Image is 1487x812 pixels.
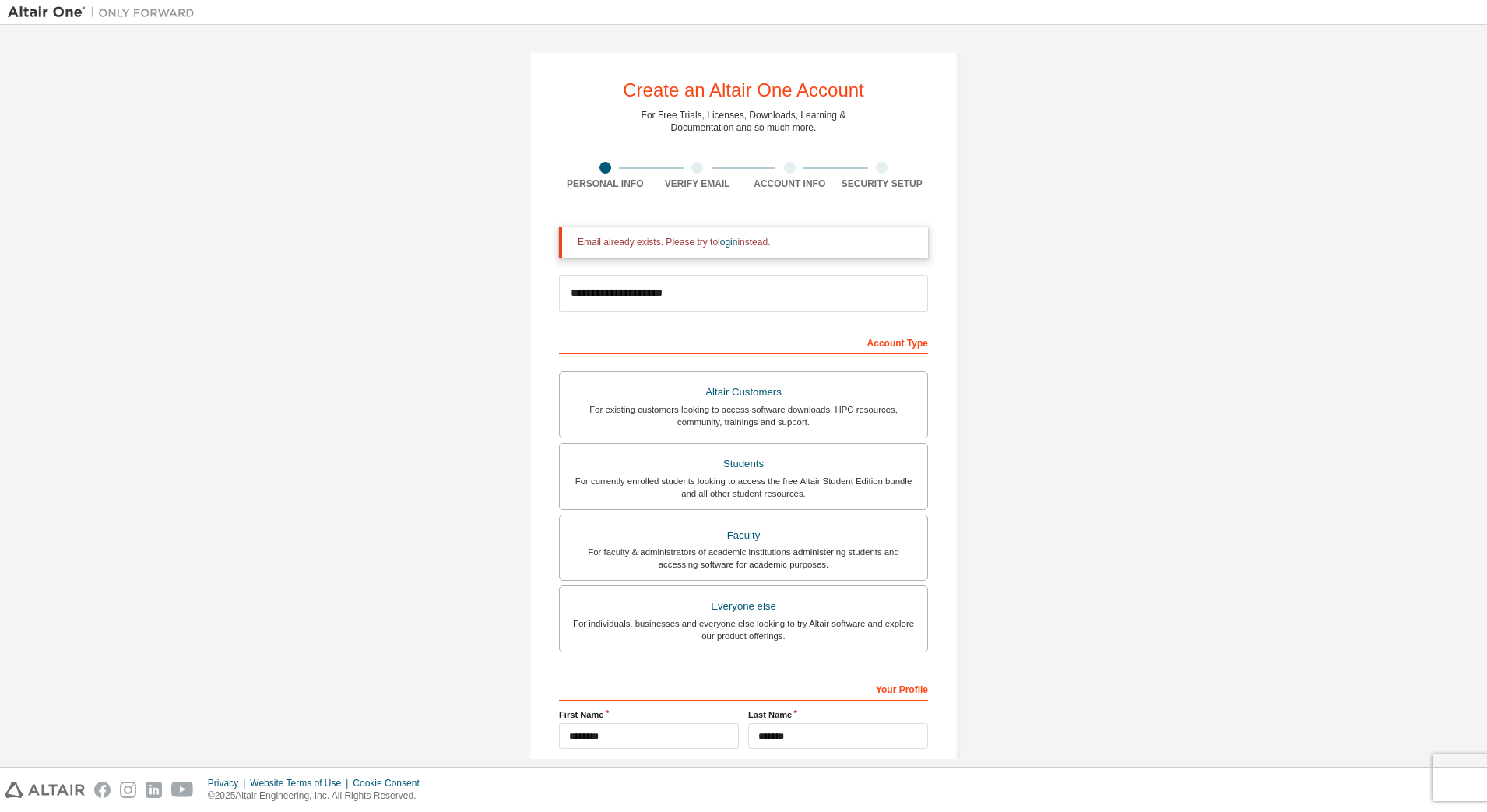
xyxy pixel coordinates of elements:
div: For existing customers looking to access software downloads, HPC resources, community, trainings ... [569,403,918,428]
div: For individuals, businesses and everyone else looking to try Altair software and explore our prod... [569,617,918,642]
div: For Free Trials, Licenses, Downloads, Learning & Documentation and so much more. [642,109,846,134]
div: For faculty & administrators of academic institutions administering students and accessing softwa... [569,546,918,571]
img: facebook.svg [94,782,111,798]
div: For currently enrolled students looking to access the free Altair Student Edition bundle and all ... [569,475,918,500]
div: Account Type [559,329,928,354]
div: Privacy [208,777,250,789]
img: instagram.svg [120,782,136,798]
div: Create an Altair One Account [623,81,864,100]
div: Security Setup [836,178,929,190]
div: Personal Info [559,178,652,190]
p: © 2025 Altair Engineering, Inc. All Rights Reserved. [208,789,429,803]
div: Email already exists. Please try to instead. [578,236,916,248]
div: Students [569,453,918,475]
div: Your Profile [559,676,928,701]
div: Website Terms of Use [250,777,353,789]
div: Account Info [743,178,836,190]
img: altair_logo.svg [5,782,85,798]
div: Altair Customers [569,381,918,403]
div: Cookie Consent [353,777,428,789]
div: Faculty [569,525,918,547]
a: login [718,237,737,248]
img: youtube.svg [171,782,194,798]
img: Altair One [8,5,202,20]
div: Verify Email [652,178,744,190]
label: Last Name [748,708,928,721]
img: linkedin.svg [146,782,162,798]
div: Everyone else [569,596,918,617]
label: First Name [559,708,739,721]
label: Job Title [559,758,928,771]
